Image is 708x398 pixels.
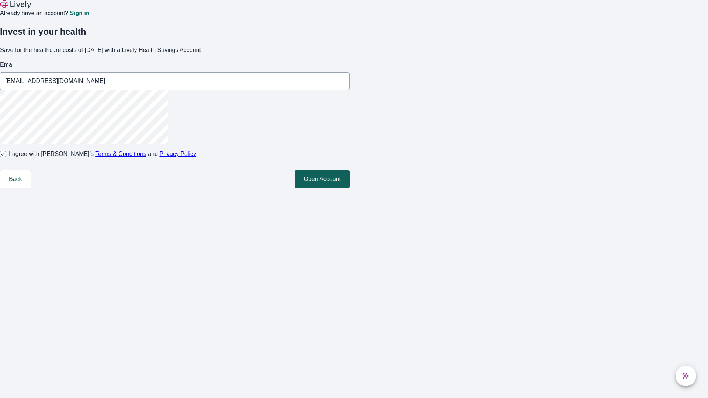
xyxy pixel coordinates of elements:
svg: Lively AI Assistant [682,372,690,380]
a: Terms & Conditions [95,151,146,157]
span: I agree with [PERSON_NAME]’s and [9,150,196,158]
button: Open Account [295,170,350,188]
a: Privacy Policy [160,151,197,157]
a: Sign in [70,10,89,16]
button: chat [676,366,696,386]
